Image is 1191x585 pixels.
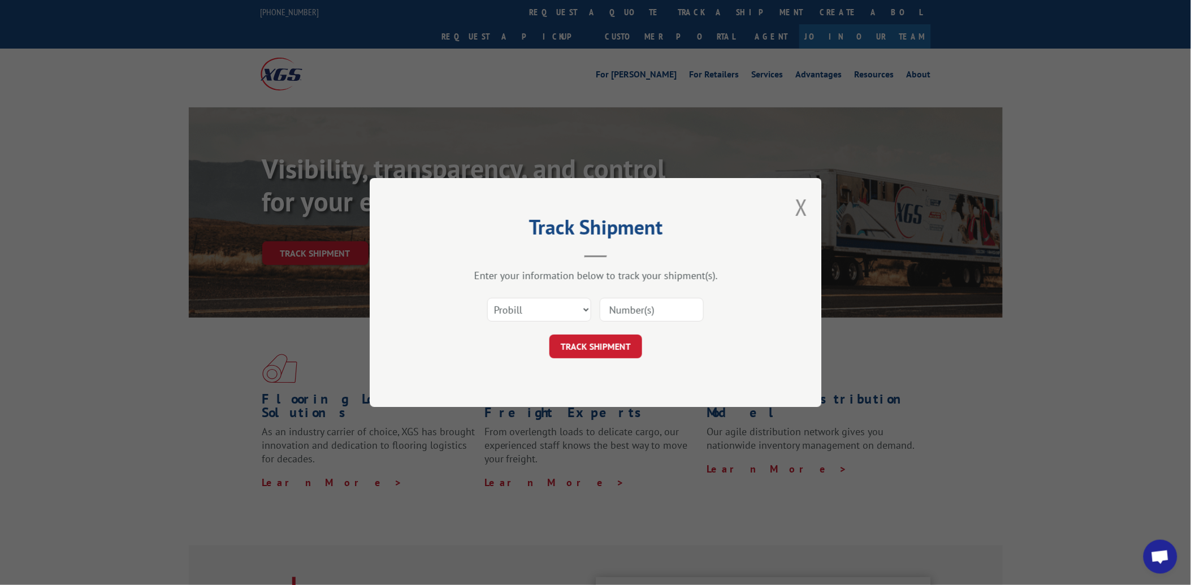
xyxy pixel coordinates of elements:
h2: Track Shipment [426,219,765,241]
input: Number(s) [600,298,704,322]
div: Open chat [1144,540,1177,574]
button: Close modal [795,192,808,222]
div: Enter your information below to track your shipment(s). [426,269,765,282]
button: TRACK SHIPMENT [549,335,642,358]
